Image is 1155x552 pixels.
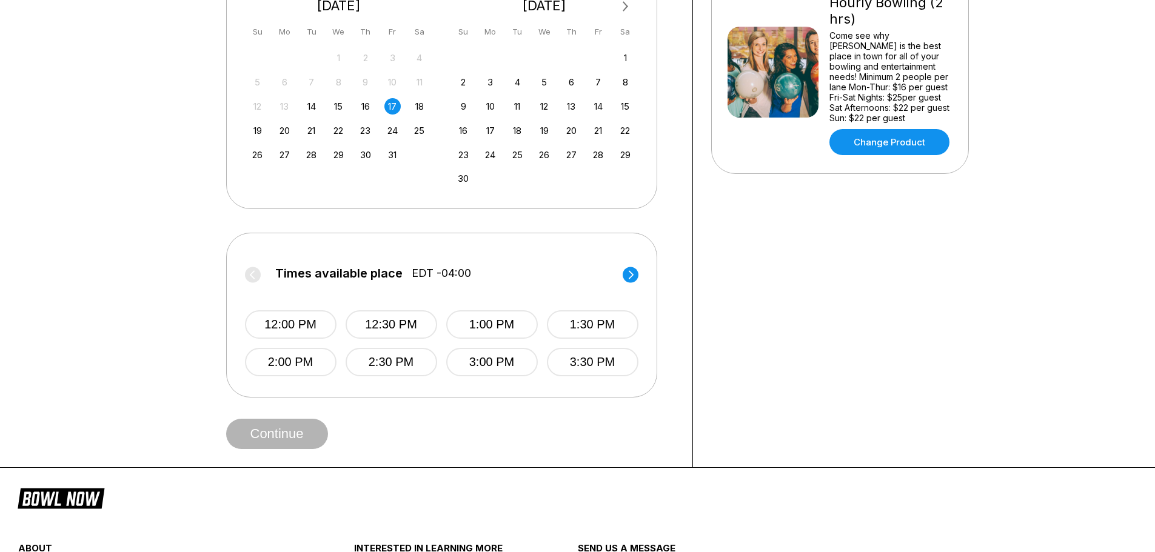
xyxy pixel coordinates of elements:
div: Sa [411,24,427,40]
div: Not available Friday, October 3rd, 2025 [384,50,401,66]
div: Not available Sunday, October 12th, 2025 [249,98,266,115]
div: Fr [590,24,606,40]
div: Choose Saturday, November 29th, 2025 [617,147,634,163]
div: Choose Thursday, October 16th, 2025 [357,98,373,115]
div: Choose Friday, November 14th, 2025 [590,98,606,115]
button: 3:30 PM [547,348,638,376]
div: Choose Wednesday, October 29th, 2025 [330,147,347,163]
div: Choose Thursday, November 20th, 2025 [563,122,580,139]
div: Choose Sunday, October 19th, 2025 [249,122,266,139]
div: Choose Thursday, October 23rd, 2025 [357,122,373,139]
div: Choose Wednesday, October 15th, 2025 [330,98,347,115]
div: Not available Thursday, October 2nd, 2025 [357,50,373,66]
div: Sa [617,24,634,40]
div: Mo [482,24,498,40]
div: Choose Tuesday, November 25th, 2025 [509,147,526,163]
div: Not available Wednesday, October 1st, 2025 [330,50,347,66]
div: Choose Thursday, October 30th, 2025 [357,147,373,163]
div: Choose Sunday, November 16th, 2025 [455,122,472,139]
div: Choose Sunday, November 30th, 2025 [455,170,472,187]
div: Choose Friday, October 31st, 2025 [384,147,401,163]
button: 2:30 PM [346,348,437,376]
div: Choose Wednesday, November 26th, 2025 [536,147,552,163]
div: Choose Tuesday, October 14th, 2025 [303,98,320,115]
div: Not available Friday, October 10th, 2025 [384,74,401,90]
div: Choose Monday, October 27th, 2025 [276,147,293,163]
div: Not available Tuesday, October 7th, 2025 [303,74,320,90]
div: Choose Sunday, November 2nd, 2025 [455,74,472,90]
div: Choose Wednesday, November 5th, 2025 [536,74,552,90]
div: Choose Tuesday, October 21st, 2025 [303,122,320,139]
div: Choose Saturday, October 25th, 2025 [411,122,427,139]
div: Choose Monday, November 24th, 2025 [482,147,498,163]
div: Choose Saturday, November 8th, 2025 [617,74,634,90]
button: 2:00 PM [245,348,336,376]
div: Choose Monday, October 20th, 2025 [276,122,293,139]
div: month 2025-11 [454,48,635,187]
div: Choose Tuesday, October 28th, 2025 [303,147,320,163]
div: Choose Monday, November 3rd, 2025 [482,74,498,90]
div: Choose Wednesday, November 19th, 2025 [536,122,552,139]
div: Not available Thursday, October 9th, 2025 [357,74,373,90]
div: Not available Sunday, October 5th, 2025 [249,74,266,90]
span: EDT -04:00 [412,267,471,280]
div: Choose Friday, October 17th, 2025 [384,98,401,115]
div: Choose Friday, November 28th, 2025 [590,147,606,163]
div: Choose Saturday, October 18th, 2025 [411,98,427,115]
div: Th [563,24,580,40]
div: We [330,24,347,40]
div: Choose Thursday, November 27th, 2025 [563,147,580,163]
div: Choose Sunday, November 9th, 2025 [455,98,472,115]
div: Come see why [PERSON_NAME] is the best place in town for all of your bowling and entertainment ne... [829,30,952,123]
div: Choose Tuesday, November 11th, 2025 [509,98,526,115]
button: 12:30 PM [346,310,437,339]
div: Su [249,24,266,40]
div: Choose Saturday, November 22nd, 2025 [617,122,634,139]
div: Choose Tuesday, November 4th, 2025 [509,74,526,90]
div: Not available Wednesday, October 8th, 2025 [330,74,347,90]
div: Choose Saturday, November 15th, 2025 [617,98,634,115]
div: Choose Monday, November 17th, 2025 [482,122,498,139]
div: We [536,24,552,40]
div: Not available Monday, October 13th, 2025 [276,98,293,115]
div: Mo [276,24,293,40]
button: 3:00 PM [446,348,538,376]
div: Choose Wednesday, October 22nd, 2025 [330,122,347,139]
div: Choose Friday, November 21st, 2025 [590,122,606,139]
button: 1:00 PM [446,310,538,339]
div: Choose Friday, October 24th, 2025 [384,122,401,139]
div: Choose Friday, November 7th, 2025 [590,74,606,90]
div: Choose Wednesday, November 12th, 2025 [536,98,552,115]
div: Su [455,24,472,40]
div: Choose Tuesday, November 18th, 2025 [509,122,526,139]
div: Not available Monday, October 6th, 2025 [276,74,293,90]
div: month 2025-10 [248,48,430,163]
div: Choose Sunday, November 23rd, 2025 [455,147,472,163]
img: Hourly Bowling (2 hrs) [728,27,819,118]
div: Choose Monday, November 10th, 2025 [482,98,498,115]
div: Not available Saturday, October 11th, 2025 [411,74,427,90]
button: 12:00 PM [245,310,336,339]
div: Th [357,24,373,40]
div: Choose Thursday, November 6th, 2025 [563,74,580,90]
a: Change Product [829,129,949,155]
div: Tu [303,24,320,40]
div: Fr [384,24,401,40]
div: Choose Thursday, November 13th, 2025 [563,98,580,115]
div: Tu [509,24,526,40]
div: Choose Saturday, November 1st, 2025 [617,50,634,66]
span: Times available place [275,267,403,280]
div: Choose Sunday, October 26th, 2025 [249,147,266,163]
button: 1:30 PM [547,310,638,339]
div: Not available Saturday, October 4th, 2025 [411,50,427,66]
